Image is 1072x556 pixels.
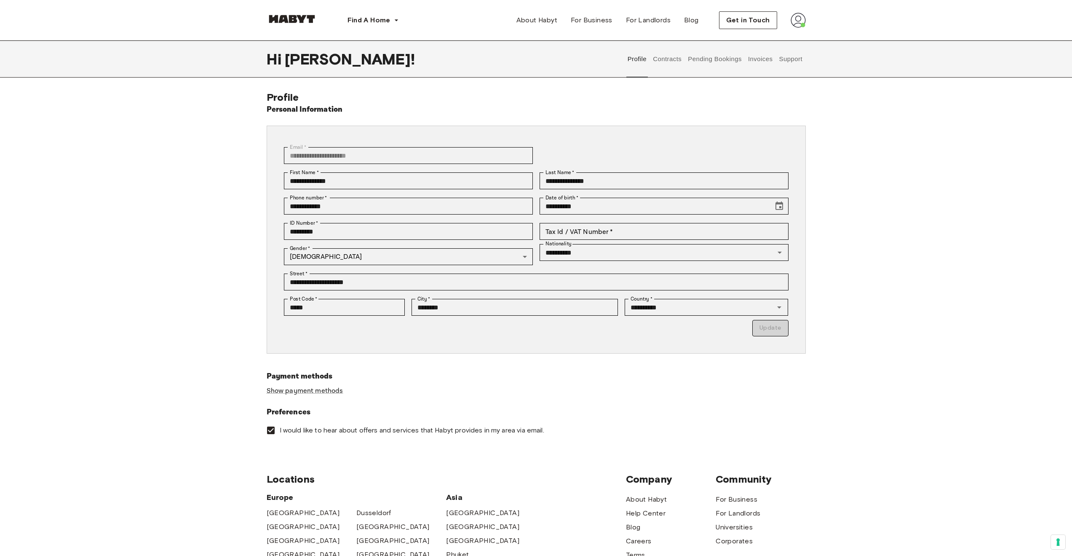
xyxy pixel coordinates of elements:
span: For Business [571,15,612,25]
a: For Business [716,494,757,505]
span: Profile [267,91,299,103]
a: Blog [626,522,641,532]
label: ID Number [290,219,318,227]
label: Post Code [290,295,318,303]
span: Europe [267,492,446,502]
button: Choose date, selected date is Nov 19, 1994 [771,198,788,215]
a: [GEOGRAPHIC_DATA] [267,508,340,518]
a: [GEOGRAPHIC_DATA] [446,508,519,518]
a: [GEOGRAPHIC_DATA] [446,522,519,532]
a: About Habyt [510,12,564,29]
a: [GEOGRAPHIC_DATA] [356,536,430,546]
a: [GEOGRAPHIC_DATA] [356,522,430,532]
a: Careers [626,536,652,546]
span: [PERSON_NAME] ! [285,50,415,68]
span: Blog [684,15,699,25]
span: I would like to hear about offers and services that Habyt provides in my area via email. [280,426,544,435]
button: Contracts [652,40,683,78]
a: For Landlords [716,508,760,518]
label: Phone number [290,194,327,201]
button: Pending Bookings [687,40,743,78]
label: Last Name [545,169,575,176]
button: Get in Touch [719,11,777,29]
label: Nationality [545,240,572,247]
div: You can't change your email address at the moment. Please reach out to customer support in case y... [284,147,533,164]
a: Help Center [626,508,666,518]
a: [GEOGRAPHIC_DATA] [267,522,340,532]
button: Your consent preferences for tracking technologies [1051,535,1065,549]
a: For Landlords [619,12,677,29]
span: Get in Touch [726,15,770,25]
label: Country [631,295,652,303]
label: Gender [290,244,310,252]
span: Find A Home [348,15,390,25]
h6: Payment methods [267,371,806,382]
h6: Personal Information [267,104,343,115]
label: Email [290,143,306,151]
button: Find A Home [341,12,406,29]
button: Support [778,40,804,78]
label: First Name [290,169,319,176]
img: avatar [791,13,806,28]
span: About Habyt [516,15,557,25]
a: Blog [677,12,706,29]
span: Community [716,473,805,486]
label: City [417,295,430,303]
a: [GEOGRAPHIC_DATA] [446,536,519,546]
a: Show payment methods [267,387,343,395]
a: Dusseldorf [356,508,391,518]
label: Date of birth [545,194,578,201]
label: Street [290,270,307,277]
span: Hi [267,50,285,68]
h6: Preferences [267,406,806,418]
span: Company [626,473,716,486]
div: user profile tabs [624,40,805,78]
button: Open [774,247,786,258]
button: Invoices [747,40,773,78]
a: Corporates [716,536,753,546]
span: For Landlords [626,15,671,25]
a: For Business [564,12,619,29]
a: [GEOGRAPHIC_DATA] [267,536,340,546]
span: Asia [446,492,536,502]
button: Profile [626,40,648,78]
a: About Habyt [626,494,667,505]
img: Habyt [267,15,317,23]
a: Universities [716,522,753,532]
span: Locations [267,473,626,486]
div: [DEMOGRAPHIC_DATA] [284,248,533,265]
button: Open [773,301,785,313]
